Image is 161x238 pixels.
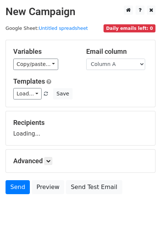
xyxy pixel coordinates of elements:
[104,24,155,32] span: Daily emails left: 0
[13,59,58,70] a: Copy/paste...
[13,157,148,165] h5: Advanced
[66,180,122,194] a: Send Test Email
[86,48,148,56] h5: Email column
[39,25,88,31] a: Untitled spreadsheet
[13,119,148,127] h5: Recipients
[13,119,148,138] div: Loading...
[6,180,30,194] a: Send
[53,88,72,99] button: Save
[13,48,75,56] h5: Variables
[13,77,45,85] a: Templates
[6,6,155,18] h2: New Campaign
[6,25,88,31] small: Google Sheet:
[13,88,42,99] a: Load...
[104,25,155,31] a: Daily emails left: 0
[32,180,64,194] a: Preview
